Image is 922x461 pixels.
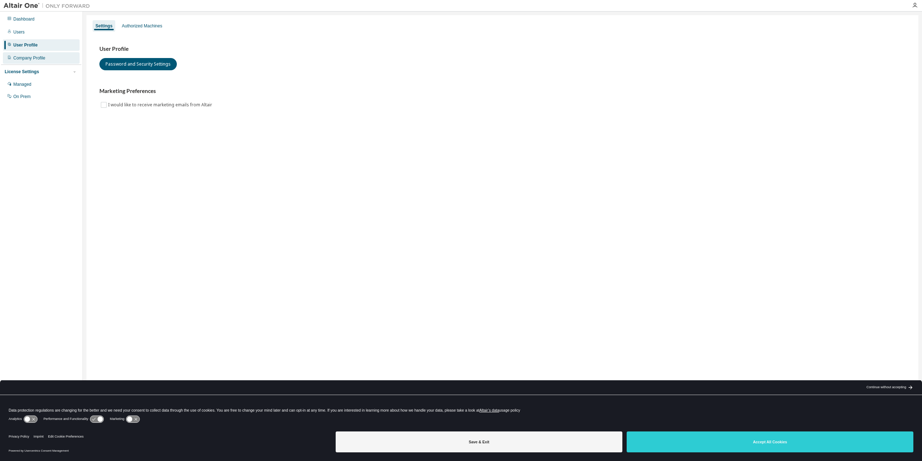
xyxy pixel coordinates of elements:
[99,45,905,53] h3: User Profile
[13,16,35,22] div: Dashboard
[108,101,214,109] label: I would like to receive marketing emails from Altair
[99,58,177,70] button: Password and Security Settings
[4,2,94,9] img: Altair One
[13,42,37,48] div: User Profile
[13,29,24,35] div: Users
[13,55,45,61] div: Company Profile
[5,69,39,75] div: License Settings
[13,94,31,99] div: On Prem
[13,81,31,87] div: Managed
[122,23,162,29] div: Authorized Machines
[95,23,112,29] div: Settings
[99,88,905,95] h3: Marketing Preferences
